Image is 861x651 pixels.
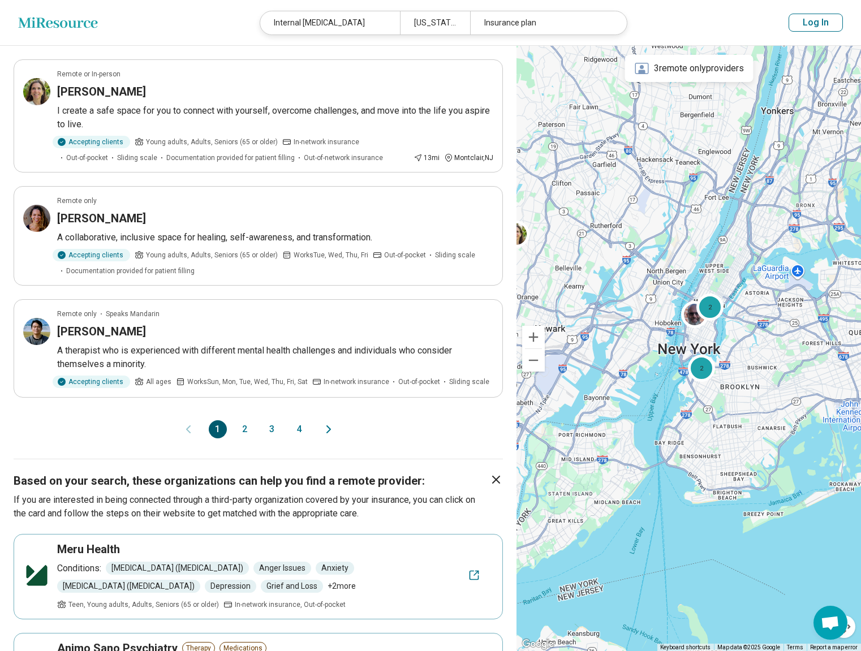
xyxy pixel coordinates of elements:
[68,600,219,610] span: Teen, Young adults, Adults, Seniors (65 or older)
[106,309,160,319] span: Speaks Mandarin
[253,562,311,575] span: Anger Issues
[209,420,227,438] button: 1
[625,55,753,82] div: 3 remote only providers
[717,644,780,650] span: Map data ©2025 Google
[57,324,146,339] h3: [PERSON_NAME]
[14,534,503,619] a: Meru HealthConditions:[MEDICAL_DATA] ([MEDICAL_DATA])Anger IssuesAnxiety[MEDICAL_DATA] ([MEDICAL_...
[813,606,847,640] a: Open chat
[294,137,359,147] span: In-network insurance
[449,377,489,387] span: Sliding scale
[789,14,843,32] button: Log In
[522,349,545,372] button: Zoom out
[187,377,308,387] span: Works Sun, Mon, Tue, Wed, Thu, Fri, Sat
[53,249,130,261] div: Accepting clients
[57,309,97,319] p: Remote only
[66,153,108,163] span: Out-of-pocket
[696,294,724,321] div: 2
[324,377,389,387] span: In-network insurance
[414,153,440,163] div: 13 mi
[57,541,120,557] h3: Meru Health
[205,580,256,593] span: Depression
[57,562,101,575] p: Conditions:
[57,69,120,79] p: Remote or In-person
[263,420,281,438] button: 3
[117,153,157,163] span: Sliding scale
[787,644,803,650] a: Terms (opens in new tab)
[57,84,146,100] h3: [PERSON_NAME]
[294,250,368,260] span: Works Tue, Wed, Thu, Fri
[146,137,278,147] span: Young adults, Adults, Seniors (65 or older)
[400,11,470,35] div: [US_STATE], [GEOGRAPHIC_DATA]
[106,562,249,575] span: [MEDICAL_DATA] ([MEDICAL_DATA])
[66,266,195,276] span: Documentation provided for patient filling
[290,420,308,438] button: 4
[57,231,493,244] p: A collaborative, inclusive space for healing, self-awareness, and transformation.
[53,376,130,388] div: Accepting clients
[328,580,356,592] span: + 2 more
[522,326,545,348] button: Zoom in
[57,210,146,226] h3: [PERSON_NAME]
[57,104,493,131] p: I create a safe space for you to connect with yourself, overcome challenges, and move into the li...
[57,344,493,371] p: A therapist who is experienced with different mental health challenges and individuals who consid...
[146,250,278,260] span: Young adults, Adults, Seniors (65 or older)
[444,153,493,163] div: Montclair , NJ
[260,11,401,35] div: Internal [MEDICAL_DATA]
[322,420,335,438] button: Next page
[166,153,295,163] span: Documentation provided for patient filling
[470,11,610,35] div: Insurance plan
[261,580,323,593] span: Grief and Loss
[235,600,346,610] span: In-network insurance, Out-of-pocket
[182,420,195,438] button: Previous page
[687,354,714,381] div: 2
[398,377,440,387] span: Out-of-pocket
[53,136,130,148] div: Accepting clients
[236,420,254,438] button: 2
[316,562,354,575] span: Anxiety
[57,580,200,593] span: [MEDICAL_DATA] ([MEDICAL_DATA])
[304,153,383,163] span: Out-of-network insurance
[146,377,171,387] span: All ages
[384,250,426,260] span: Out-of-pocket
[57,196,97,206] p: Remote only
[810,644,858,650] a: Report a map error
[435,250,475,260] span: Sliding scale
